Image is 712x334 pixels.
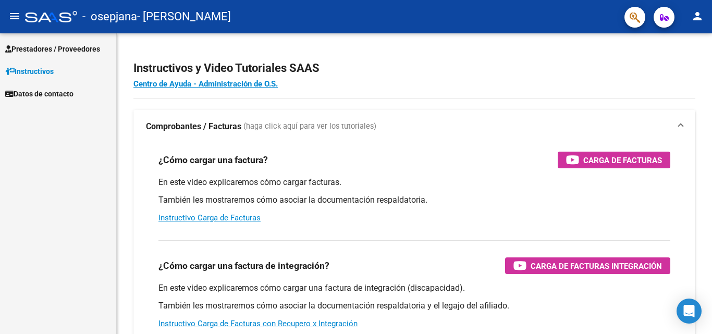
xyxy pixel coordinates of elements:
a: Centro de Ayuda - Administración de O.S. [133,79,278,89]
span: Carga de Facturas Integración [531,259,662,273]
div: Open Intercom Messenger [677,299,702,324]
p: También les mostraremos cómo asociar la documentación respaldatoria y el legajo del afiliado. [158,300,670,312]
button: Carga de Facturas [558,152,670,168]
h3: ¿Cómo cargar una factura de integración? [158,258,329,273]
mat-icon: menu [8,10,21,22]
span: - osepjana [82,5,137,28]
span: (haga click aquí para ver los tutoriales) [243,121,376,132]
a: Instructivo Carga de Facturas [158,213,261,222]
button: Carga de Facturas Integración [505,257,670,274]
h3: ¿Cómo cargar una factura? [158,153,268,167]
p: En este video explicaremos cómo cargar facturas. [158,177,670,188]
mat-icon: person [691,10,704,22]
p: También les mostraremos cómo asociar la documentación respaldatoria. [158,194,670,206]
mat-expansion-panel-header: Comprobantes / Facturas (haga click aquí para ver los tutoriales) [133,110,695,143]
span: Datos de contacto [5,88,73,100]
p: En este video explicaremos cómo cargar una factura de integración (discapacidad). [158,282,670,294]
span: Instructivos [5,66,54,77]
span: - [PERSON_NAME] [137,5,231,28]
span: Prestadores / Proveedores [5,43,100,55]
span: Carga de Facturas [583,154,662,167]
a: Instructivo Carga de Facturas con Recupero x Integración [158,319,358,328]
h2: Instructivos y Video Tutoriales SAAS [133,58,695,78]
strong: Comprobantes / Facturas [146,121,241,132]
